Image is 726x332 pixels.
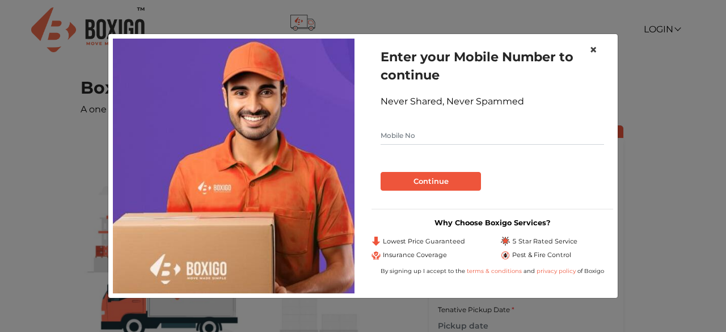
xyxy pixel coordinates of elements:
[383,250,447,260] span: Insurance Coverage
[589,41,597,58] span: ×
[467,267,524,275] a: terms & conditions
[535,267,577,275] a: privacy policy
[372,218,613,227] h3: Why Choose Boxigo Services?
[512,237,577,246] span: 5 Star Rated Service
[381,172,481,191] button: Continue
[381,48,604,84] h1: Enter your Mobile Number to continue
[512,250,571,260] span: Pest & Fire Control
[383,237,465,246] span: Lowest Price Guaranteed
[381,127,604,145] input: Mobile No
[113,39,354,293] img: storage-img
[580,34,606,66] button: Close
[372,267,613,275] div: By signing up I accept to the and of Boxigo
[381,95,604,108] div: Never Shared, Never Spammed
